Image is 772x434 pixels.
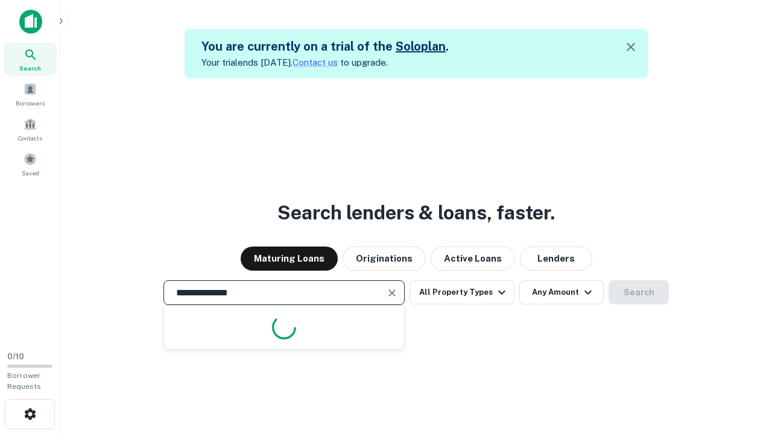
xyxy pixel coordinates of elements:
span: Borrower Requests [7,371,41,391]
span: Saved [22,168,39,178]
a: Contact us [293,57,338,68]
button: Active Loans [431,247,515,271]
span: Search [19,63,41,73]
a: Search [4,43,57,75]
button: Clear [384,285,400,301]
button: All Property Types [410,280,514,304]
button: Originations [343,247,426,271]
span: 0 / 10 [7,352,24,361]
a: Saved [4,148,57,180]
a: Soloplan [396,39,446,54]
h3: Search lenders & loans, faster. [277,198,555,227]
h5: You are currently on a trial of the . [201,37,449,55]
a: Contacts [4,113,57,145]
button: Any Amount [519,280,604,304]
a: Borrowers [4,78,57,110]
iframe: Chat Widget [712,299,772,357]
button: Maturing Loans [241,247,338,271]
span: Borrowers [16,98,45,108]
p: Your trial ends [DATE]. to upgrade. [201,55,449,70]
img: capitalize-icon.png [19,10,42,34]
span: Contacts [18,133,42,143]
button: Lenders [520,247,592,271]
